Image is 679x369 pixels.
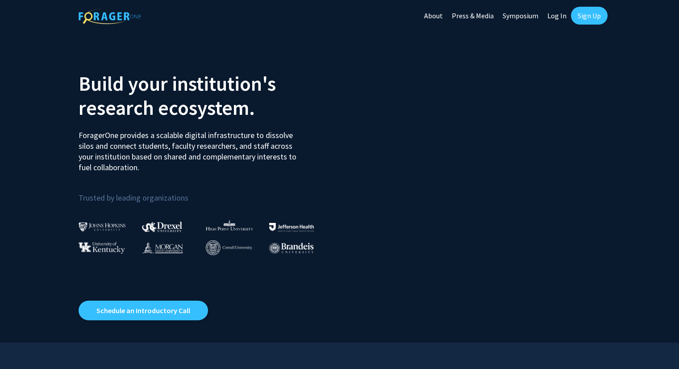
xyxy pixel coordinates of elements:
img: Morgan State University [142,242,183,253]
img: Johns Hopkins University [79,222,126,231]
img: Cornell University [206,240,252,255]
a: Sign Up [571,7,608,25]
a: Opens in a new tab [79,301,208,320]
img: Drexel University [142,222,182,232]
p: Trusted by leading organizations [79,180,333,205]
img: High Point University [206,220,253,231]
p: ForagerOne provides a scalable digital infrastructure to dissolve silos and connect students, fac... [79,123,303,173]
img: ForagerOne Logo [79,8,141,24]
h2: Build your institution's research ecosystem. [79,71,333,120]
img: Brandeis University [269,243,314,254]
img: Thomas Jefferson University [269,223,314,231]
img: University of Kentucky [79,242,125,254]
